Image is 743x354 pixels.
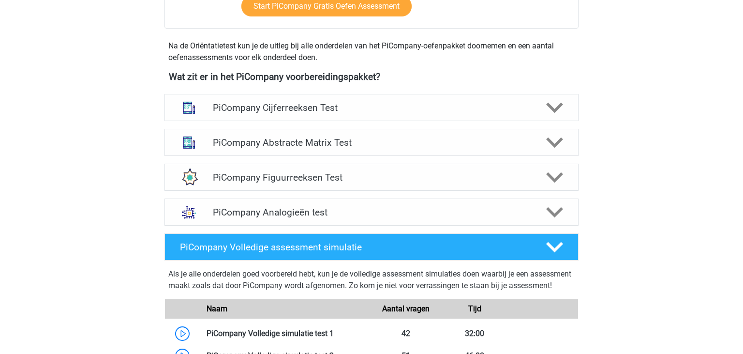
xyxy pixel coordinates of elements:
div: Na de Oriëntatietest kun je de uitleg bij alle onderdelen van het PiCompany-oefenpakket doornemen... [164,40,579,63]
img: analogieen [177,200,202,225]
a: abstracte matrices PiCompany Abstracte Matrix Test [161,129,582,156]
a: PiCompany Volledige assessment simulatie [161,233,582,261]
img: abstracte matrices [177,130,202,155]
div: Als je alle onderdelen goed voorbereid hebt, kun je de volledige assessment simulaties doen waarb... [168,268,575,295]
h4: Wat zit er in het PiCompany voorbereidingspakket? [169,71,574,82]
div: Tijd [440,303,509,315]
div: Aantal vragen [371,303,440,315]
h4: PiCompany Cijferreeksen Test [213,102,530,113]
a: analogieen PiCompany Analogieën test [161,199,582,226]
div: PiCompany Volledige simulatie test 1 [199,328,371,339]
a: figuurreeksen PiCompany Figuurreeksen Test [161,164,582,191]
h4: PiCompany Analogieën test [213,207,530,218]
div: Naam [199,303,371,315]
a: cijferreeksen PiCompany Cijferreeksen Test [161,94,582,121]
img: cijferreeksen [177,95,202,120]
img: figuurreeksen [177,165,202,190]
h4: PiCompany Abstracte Matrix Test [213,137,530,148]
h4: PiCompany Figuurreeksen Test [213,172,530,183]
h4: PiCompany Volledige assessment simulatie [180,242,530,253]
